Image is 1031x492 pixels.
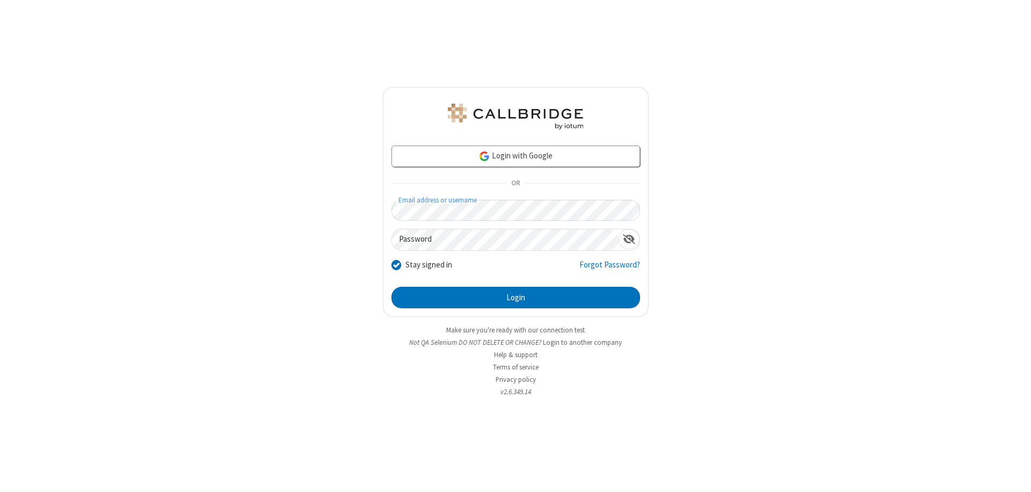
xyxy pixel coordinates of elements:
input: Password [392,229,619,250]
button: Login [391,287,640,308]
a: Terms of service [493,363,539,372]
li: v2.6.349.14 [383,387,649,397]
div: Show password [619,229,640,249]
a: Make sure you're ready with our connection test [446,325,585,335]
img: google-icon.png [478,150,490,162]
a: Login with Google [391,146,640,167]
label: Stay signed in [405,259,452,271]
a: Privacy policy [496,375,536,384]
a: Help & support [494,350,538,359]
iframe: Chat [1004,464,1023,484]
button: Login to another company [543,337,622,348]
img: QA Selenium DO NOT DELETE OR CHANGE [446,104,585,129]
input: Email address or username [391,200,640,221]
span: OR [507,176,524,191]
a: Forgot Password? [579,259,640,279]
li: Not QA Selenium DO NOT DELETE OR CHANGE? [383,337,649,348]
